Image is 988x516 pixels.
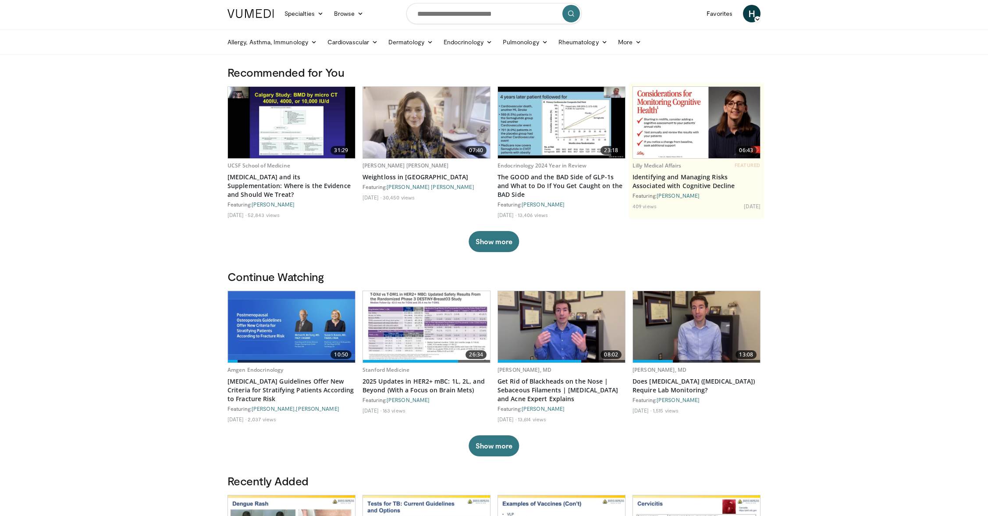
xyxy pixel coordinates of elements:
a: Dermatology [383,33,438,51]
li: [DATE] [227,416,246,423]
a: Lilly Medical Affairs [633,162,682,169]
div: Featuring: [363,183,490,190]
img: fd89c53e-6ea9-48f2-8f52-dfeea0635078.620x360_q85_upscale.jpg [633,291,760,363]
h3: Recommended for You [227,65,761,79]
h3: Continue Watching [227,270,761,284]
a: 26:34 [363,291,490,363]
span: 23:18 [601,146,622,155]
li: 30,450 views [383,194,415,201]
li: [DATE] [227,211,246,218]
a: 2025 Updates in HER2+ mBC: 1L, 2L, and Beyond (With a Focus on Brain Mets) [363,377,490,395]
span: 06:43 [736,146,757,155]
a: 23:18 [498,87,625,158]
img: 7b525459-078d-43af-84f9-5c25155c8fbb.png.620x360_q85_upscale.jpg [228,291,355,363]
a: [PERSON_NAME] [PERSON_NAME] [387,184,474,190]
span: 26:34 [466,350,487,359]
a: [PERSON_NAME], MD [498,366,551,374]
a: Specialties [279,5,329,22]
a: [MEDICAL_DATA] and its Supplementation: Where is the Evidence and Should We Treat? [227,173,355,199]
a: [PERSON_NAME] [522,201,565,207]
div: Featuring: , [227,405,355,412]
a: 06:43 [633,87,760,158]
a: 13:08 [633,291,760,363]
a: The GOOD and the BAD Side of GLP-1s and What to Do If You Get Caught on the BAD Side [498,173,625,199]
a: Amgen Endocrinology [227,366,283,374]
span: 08:02 [601,350,622,359]
a: Does [MEDICAL_DATA] ([MEDICAL_DATA]) Require Lab Monitoring? [633,377,761,395]
a: 10:50 [228,291,355,363]
a: [PERSON_NAME] [296,406,339,412]
a: Endocrinology 2024 Year in Review [498,162,586,169]
div: Featuring: [227,201,355,208]
a: Stanford Medicine [363,366,409,374]
img: 9983fed1-7565-45be-8934-aef1103ce6e2.620x360_q85_upscale.jpg [363,87,490,158]
a: [PERSON_NAME] [252,201,295,207]
a: Browse [329,5,369,22]
li: [DATE] [744,203,761,210]
button: Show more [469,435,519,456]
a: [MEDICAL_DATA] Guidelines Offer New Criteria for Stratifying Patients According to Fracture Risk [227,377,355,403]
a: Identifying and Managing Risks Associated with Cognitive Decline [633,173,761,190]
li: 13,406 views [518,211,548,218]
li: [DATE] [498,416,516,423]
li: [DATE] [363,194,381,201]
span: FEATURED [735,162,761,168]
div: Featuring: [498,405,625,412]
li: 2,037 views [248,416,276,423]
li: 13,614 views [518,416,546,423]
a: [PERSON_NAME], MD [633,366,686,374]
a: [PERSON_NAME] [657,397,700,403]
li: 163 views [383,407,405,414]
img: 4bb25b40-905e-443e-8e37-83f056f6e86e.620x360_q85_upscale.jpg [228,87,355,158]
div: Featuring: [633,192,761,199]
a: Weightloss in [GEOGRAPHIC_DATA] [363,173,490,181]
a: [PERSON_NAME] [252,406,295,412]
a: [PERSON_NAME] [387,397,430,403]
li: [DATE] [633,407,651,414]
a: Allergy, Asthma, Immunology [222,33,322,51]
div: Featuring: [498,201,625,208]
img: fc5f84e2-5eb7-4c65-9fa9-08971b8c96b8.jpg.620x360_q85_upscale.jpg [633,87,760,158]
span: 31:29 [331,146,352,155]
span: 07:40 [466,146,487,155]
a: 31:29 [228,87,355,158]
li: 1,515 views [653,407,679,414]
li: [DATE] [363,407,381,414]
a: Get Rid of Blackheads on the Nose | Sebaceous Filaments | [MEDICAL_DATA] and Acne Expert Explains [498,377,625,403]
h3: Recently Added [227,474,761,488]
li: [DATE] [498,211,516,218]
a: 07:40 [363,87,490,158]
a: 08:02 [498,291,625,363]
span: 10:50 [331,350,352,359]
li: 409 views [633,203,657,210]
input: Search topics, interventions [406,3,582,24]
a: UCSF School of Medicine [227,162,290,169]
a: More [613,33,647,51]
a: Cardiovascular [322,33,383,51]
a: Favorites [701,5,738,22]
a: [PERSON_NAME] [PERSON_NAME] [363,162,448,169]
a: Pulmonology [498,33,553,51]
a: [PERSON_NAME] [522,406,565,412]
a: H [743,5,761,22]
button: Show more [469,231,519,252]
a: [PERSON_NAME] [657,192,700,199]
span: 13:08 [736,350,757,359]
div: Featuring: [363,396,490,403]
img: 54dc8b42-62c8-44d6-bda4-e2b4e6a7c56d.620x360_q85_upscale.jpg [498,291,625,363]
img: VuMedi Logo [227,9,274,18]
img: 37addf38-5128-4524-a62e-f3147fd52301.620x360_q85_upscale.jpg [363,291,490,363]
div: Featuring: [633,396,761,403]
a: Rheumatology [553,33,613,51]
img: 756cb5e3-da60-49d4-af2c-51c334342588.620x360_q85_upscale.jpg [498,87,625,158]
li: 52,843 views [248,211,280,218]
a: Endocrinology [438,33,498,51]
